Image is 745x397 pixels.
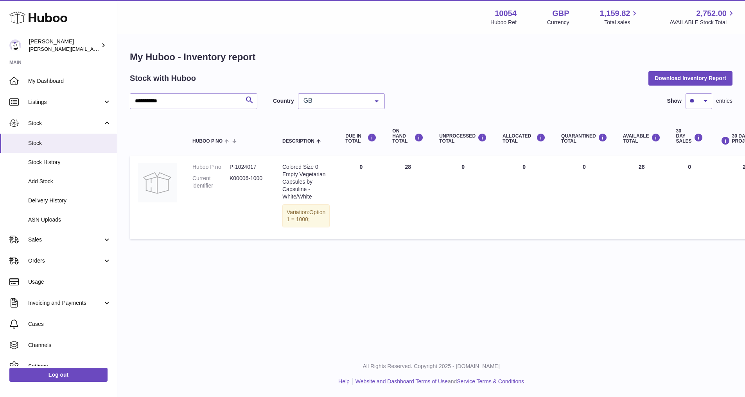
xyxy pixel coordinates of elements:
span: ASN Uploads [28,216,111,224]
div: Huboo Ref [490,19,517,26]
td: 0 [668,156,711,239]
span: [PERSON_NAME][EMAIL_ADDRESS][DOMAIN_NAME] [29,46,157,52]
div: [PERSON_NAME] [29,38,99,53]
h2: Stock with Huboo [130,73,196,84]
img: product image [138,163,177,202]
a: 1,159.82 Total sales [600,8,639,26]
td: 0 [495,156,553,239]
span: 0 [583,164,586,170]
img: luz@capsuline.com [9,39,21,51]
div: DUE IN TOTAL [345,133,377,144]
div: QUARANTINED Total [561,133,607,144]
span: Listings [28,98,103,106]
li: and [353,378,524,385]
span: Cases [28,320,111,328]
p: All Rights Reserved. Copyright 2025 - [DOMAIN_NAME] [124,363,739,370]
div: Currency [547,19,569,26]
a: Service Terms & Conditions [457,378,524,384]
button: Download Inventory Report [648,71,732,85]
span: Channels [28,342,111,349]
a: Help [338,378,350,384]
div: ON HAND Total [392,129,424,144]
span: My Dashboard [28,77,111,85]
span: 2,752.00 [696,8,727,19]
td: 0 [431,156,495,239]
div: Variation: [282,204,330,228]
div: Colored Size 0 Empty Vegetarian Capsules by Capsuline - White/White [282,163,330,200]
span: Option 1 = 1000; [287,209,325,223]
td: 0 [337,156,384,239]
a: Website and Dashboard Terms of Use [355,378,448,384]
dd: K00006-1000 [230,175,267,190]
span: Total sales [604,19,639,26]
span: Description [282,139,314,144]
label: Country [273,97,294,105]
div: AVAILABLE Total [623,133,661,144]
span: Orders [28,257,103,265]
span: entries [716,97,732,105]
span: Huboo P no [192,139,223,144]
span: 1,159.82 [600,8,630,19]
label: Show [667,97,682,105]
dt: Huboo P no [192,163,230,171]
dt: Current identifier [192,175,230,190]
strong: GBP [552,8,569,19]
td: 28 [615,156,668,239]
a: 2,752.00 AVAILABLE Stock Total [670,8,736,26]
strong: 10054 [495,8,517,19]
span: Usage [28,278,111,286]
span: Delivery History [28,197,111,204]
span: Stock History [28,159,111,166]
span: Stock [28,120,103,127]
div: 30 DAY SALES [676,129,703,144]
span: GB [302,97,369,105]
span: AVAILABLE Stock Total [670,19,736,26]
dd: P-1024017 [230,163,267,171]
h1: My Huboo - Inventory report [130,51,732,63]
div: UNPROCESSED Total [439,133,487,144]
span: Settings [28,363,111,370]
span: Invoicing and Payments [28,299,103,307]
span: Sales [28,236,103,243]
span: Add Stock [28,178,111,185]
div: ALLOCATED Total [503,133,546,144]
a: Log out [9,368,108,382]
span: Stock [28,139,111,147]
td: 28 [384,156,431,239]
